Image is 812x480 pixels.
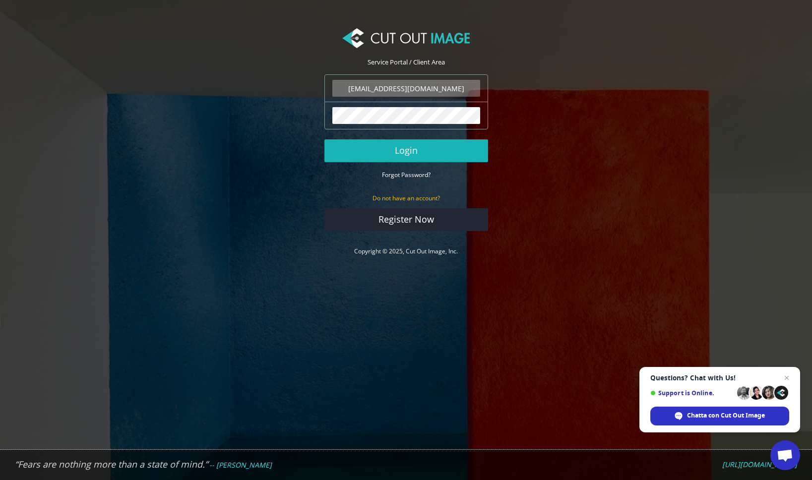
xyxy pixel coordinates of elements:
input: Email Address [332,80,480,97]
img: Cut Out Image [342,28,469,48]
span: Questions? Chat with Us! [650,374,789,382]
small: Forgot Password? [382,171,431,179]
span: Service Portal / Client Area [368,58,445,66]
em: “Fears are nothing more than a state of mind.” [15,458,208,470]
span: Support is Online. [650,389,734,397]
span: Chatta con Cut Out Image [650,407,789,425]
a: Forgot Password? [382,170,431,179]
a: Copyright © 2025, Cut Out Image, Inc. [354,247,458,255]
button: Login [324,139,488,162]
em: -- [PERSON_NAME] [209,460,272,470]
a: [URL][DOMAIN_NAME] [722,460,797,469]
a: Register Now [324,208,488,231]
span: Chatta con Cut Out Image [687,411,765,420]
small: Do not have an account? [373,194,440,202]
a: Aprire la chat [770,440,800,470]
